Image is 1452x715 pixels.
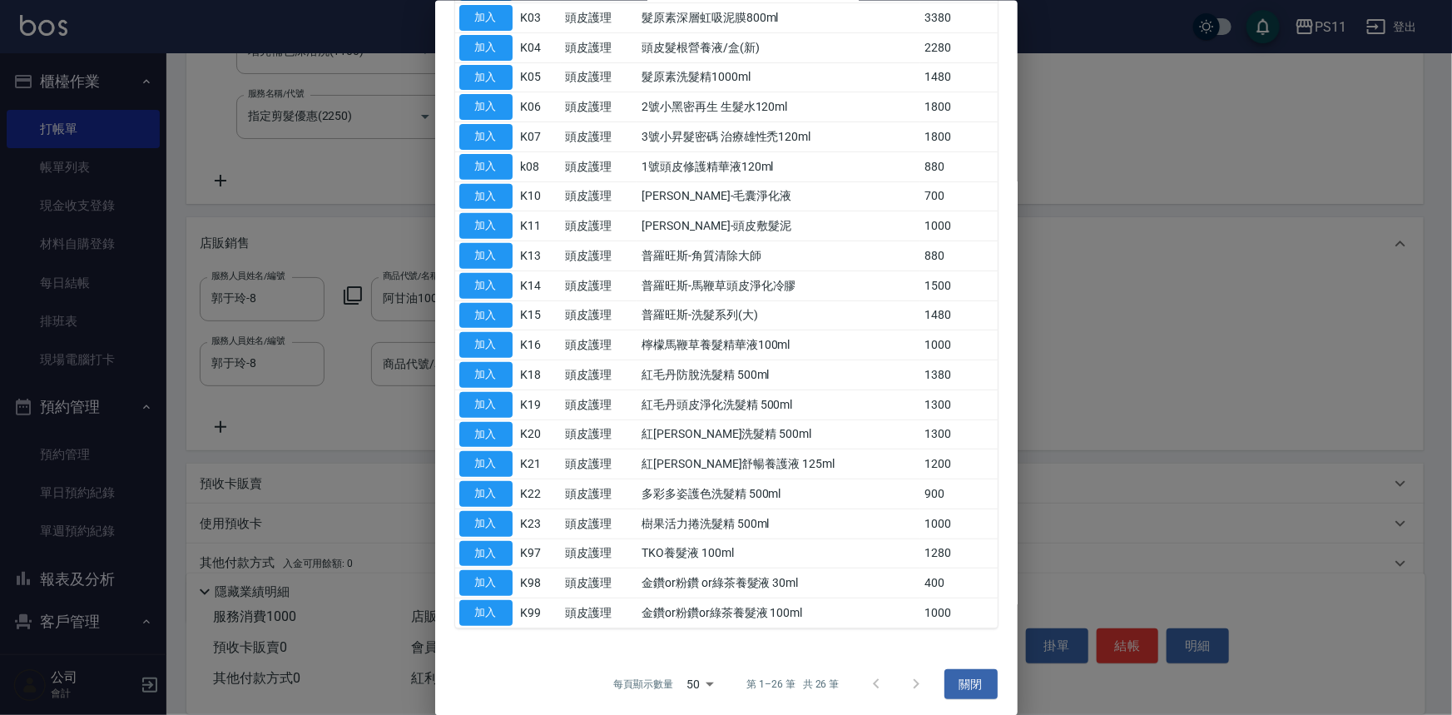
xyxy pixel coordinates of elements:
td: 髮原素深層虹吸泥膜800ml [637,2,920,32]
td: 900 [920,479,998,509]
td: 檸檬馬鞭草養髮精華液100ml [637,330,920,360]
button: 加入 [459,64,513,90]
button: 加入 [459,332,513,358]
td: 880 [920,241,998,271]
td: 1號頭皮修護精華液120ml [637,151,920,181]
td: 頭皮護理 [561,420,637,449]
td: K06 [517,92,561,122]
td: 金鑽or粉鑽or綠茶養髮液 100ml [637,598,920,628]
button: 加入 [459,451,513,477]
td: 1000 [920,509,998,539]
td: 3380 [920,2,998,32]
td: 880 [920,151,998,181]
td: 髮原素洗髮精1000ml [637,62,920,92]
button: 加入 [459,5,513,31]
td: K15 [517,300,561,330]
td: 多彩多姿護色洗髮精 500ml [637,479,920,509]
button: 加入 [459,600,513,626]
td: 頭皮護理 [561,300,637,330]
button: 加入 [459,94,513,120]
td: K98 [517,568,561,598]
button: 加入 [459,124,513,150]
td: 1480 [920,62,998,92]
td: 頭皮護理 [561,568,637,598]
button: 加入 [459,510,513,536]
div: 50 [680,661,720,706]
button: 加入 [459,302,513,328]
td: K16 [517,330,561,360]
td: 400 [920,568,998,598]
td: 2號小 黑密再生 生髮水120ml [637,92,920,122]
button: 加入 [459,272,513,298]
td: [PERSON_NAME]-毛囊淨化液 [637,181,920,211]
p: 第 1–26 筆 共 26 筆 [746,676,839,691]
button: 加入 [459,481,513,507]
td: K18 [517,360,561,390]
button: 加入 [459,540,513,566]
td: 普羅旺斯-馬鞭草頭皮淨化冷膠 [637,271,920,300]
td: 1000 [920,598,998,628]
td: 700 [920,181,998,211]
td: 紅[PERSON_NAME]舒暢養護液 125ml [637,449,920,479]
td: 頭皮護理 [561,598,637,628]
td: 1500 [920,271,998,300]
td: 1380 [920,360,998,390]
td: 頭皮護理 [561,92,637,122]
td: K03 [517,2,561,32]
td: K10 [517,181,561,211]
td: K21 [517,449,561,479]
td: 金鑽or粉鑽 or綠茶養髮液 30ml [637,568,920,598]
td: K11 [517,211,561,241]
td: [PERSON_NAME]-頭皮敷髮泥 [637,211,920,241]
td: 1800 [920,92,998,122]
td: 1000 [920,211,998,241]
td: 1280 [920,539,998,569]
td: 頭皮髮根營養液/盒(新) [637,32,920,62]
td: 3號小 昇髮密碼 治療雄性禿120ml [637,122,920,151]
td: K04 [517,32,561,62]
button: 加入 [459,213,513,239]
td: 普羅旺斯-角質清除大師 [637,241,920,271]
td: 紅毛丹頭皮淨化洗髮精 500ml [637,390,920,420]
button: 加入 [459,421,513,447]
p: 每頁顯示數量 [613,676,673,691]
td: 紅[PERSON_NAME]洗髮精 500ml [637,420,920,449]
td: k08 [517,151,561,181]
td: 1000 [920,330,998,360]
button: 加入 [459,34,513,60]
td: 頭皮護理 [561,509,637,539]
td: 頭皮護理 [561,449,637,479]
td: K99 [517,598,561,628]
td: K14 [517,271,561,300]
button: 加入 [459,391,513,417]
button: 加入 [459,243,513,269]
td: 樹果活力捲洗髮精 500ml [637,509,920,539]
td: 1200 [920,449,998,479]
td: 2280 [920,32,998,62]
td: 1800 [920,122,998,151]
td: 頭皮護理 [561,151,637,181]
td: 頭皮護理 [561,211,637,241]
td: K19 [517,390,561,420]
button: 關閉 [944,668,998,699]
td: 頭皮護理 [561,122,637,151]
td: K22 [517,479,561,509]
td: 頭皮護理 [561,479,637,509]
td: K97 [517,539,561,569]
td: 頭皮護理 [561,181,637,211]
td: 頭皮護理 [561,390,637,420]
td: K20 [517,420,561,449]
td: K05 [517,62,561,92]
button: 加入 [459,183,513,209]
td: 頭皮護理 [561,2,637,32]
td: TKO養髮液 100ml [637,539,920,569]
td: K23 [517,509,561,539]
td: 普羅旺斯-洗髮系列(大) [637,300,920,330]
td: K13 [517,241,561,271]
button: 加入 [459,362,513,388]
td: 頭皮護理 [561,330,637,360]
td: 頭皮護理 [561,62,637,92]
td: 頭皮護理 [561,271,637,300]
button: 加入 [459,570,513,596]
td: 1480 [920,300,998,330]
